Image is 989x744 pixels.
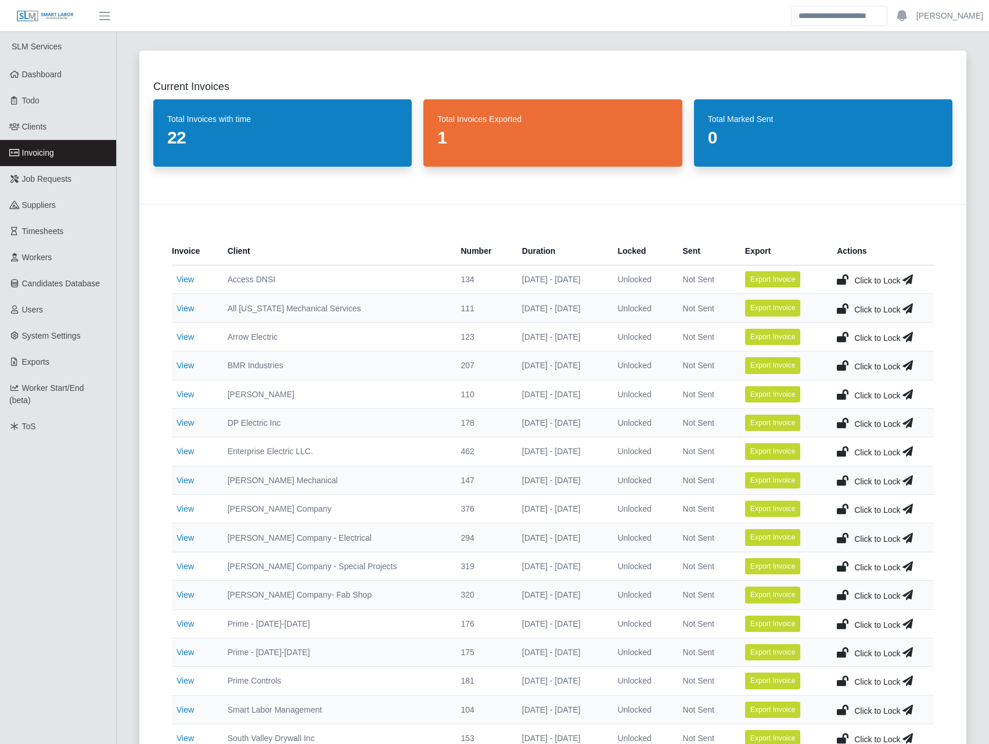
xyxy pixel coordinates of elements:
span: Click to Lock [854,333,900,343]
td: Unlocked [608,380,673,408]
button: Export Invoice [745,529,801,545]
td: 134 [451,265,512,294]
a: View [177,705,194,714]
td: Not Sent [674,638,736,666]
td: Enterprise Electric LLC. [218,437,452,466]
dd: 0 [708,127,938,148]
input: Search [791,6,887,26]
span: Click to Lock [854,735,900,744]
span: Click to Lock [854,620,900,630]
span: ToS [22,422,36,431]
span: Worker Start/End (beta) [9,383,84,405]
td: [DATE] - [DATE] [513,322,609,351]
button: Export Invoice [745,702,801,718]
td: Not Sent [674,294,736,322]
th: Number [451,237,512,265]
a: View [177,361,194,370]
span: Suppliers [22,200,56,210]
span: Click to Lock [854,591,900,601]
a: View [177,676,194,685]
td: 110 [451,380,512,408]
button: Export Invoice [745,271,801,287]
td: Unlocked [608,437,673,466]
td: Unlocked [608,581,673,609]
td: [DATE] - [DATE] [513,695,609,724]
td: [DATE] - [DATE] [513,265,609,294]
td: Unlocked [608,294,673,322]
td: [DATE] - [DATE] [513,609,609,638]
span: SLM Services [12,42,62,51]
td: 123 [451,322,512,351]
span: Clients [22,122,47,131]
a: View [177,275,194,284]
td: [PERSON_NAME] Mechanical [218,466,452,494]
td: Not Sent [674,695,736,724]
td: Smart Labor Management [218,695,452,724]
button: Export Invoice [745,357,801,373]
img: SLM Logo [16,10,74,23]
td: DP Electric Inc [218,408,452,437]
td: 320 [451,581,512,609]
span: Click to Lock [854,677,900,687]
td: Prime - [DATE]-[DATE] [218,609,452,638]
a: View [177,476,194,485]
span: Click to Lock [854,477,900,486]
td: [DATE] - [DATE] [513,495,609,523]
td: Not Sent [674,351,736,380]
td: Unlocked [608,523,673,552]
span: Workers [22,253,52,262]
td: Unlocked [608,495,673,523]
a: View [177,447,194,456]
a: View [177,332,194,342]
td: Unlocked [608,265,673,294]
span: Job Requests [22,174,72,184]
button: Export Invoice [745,501,801,517]
th: Sent [674,237,736,265]
td: Unlocked [608,351,673,380]
button: Export Invoice [745,300,801,316]
a: View [177,619,194,628]
a: View [177,390,194,399]
td: Not Sent [674,466,736,494]
td: 207 [451,351,512,380]
span: Click to Lock [854,362,900,371]
th: Export [736,237,828,265]
td: [DATE] - [DATE] [513,408,609,437]
td: [DATE] - [DATE] [513,466,609,494]
td: 175 [451,638,512,666]
span: Timesheets [22,227,64,236]
td: Unlocked [608,667,673,695]
td: Not Sent [674,380,736,408]
a: View [177,304,194,313]
dt: Total Marked Sent [708,113,938,125]
td: [DATE] - [DATE] [513,638,609,666]
td: [DATE] - [DATE] [513,380,609,408]
td: 111 [451,294,512,322]
td: 181 [451,667,512,695]
span: Dashboard [22,70,62,79]
span: Click to Lock [854,706,900,716]
td: Not Sent [674,322,736,351]
a: View [177,418,194,427]
td: Not Sent [674,265,736,294]
td: Not Sent [674,552,736,580]
td: 178 [451,408,512,437]
span: Users [22,305,44,314]
td: Unlocked [608,408,673,437]
td: [PERSON_NAME] [218,380,452,408]
td: Unlocked [608,638,673,666]
a: View [177,590,194,599]
th: Duration [513,237,609,265]
td: Arrow Electric [218,322,452,351]
span: Click to Lock [854,305,900,314]
dd: 22 [167,127,398,148]
th: Client [218,237,452,265]
td: Prime - [DATE]-[DATE] [218,638,452,666]
td: 176 [451,609,512,638]
td: Unlocked [608,695,673,724]
td: [DATE] - [DATE] [513,351,609,380]
button: Export Invoice [745,587,801,603]
span: Todo [22,96,39,105]
span: Click to Lock [854,505,900,515]
td: Not Sent [674,408,736,437]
